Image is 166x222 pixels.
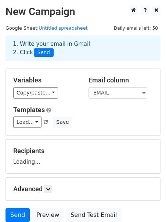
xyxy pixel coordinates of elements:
[13,147,153,155] h5: Recipients
[6,208,30,222] a: Send
[66,208,122,222] a: Send Test Email
[13,106,45,114] a: Templates
[7,40,159,57] div: 1. Write your email in Gmail 2. Click
[111,24,160,32] span: Daily emails left: 50
[32,208,64,222] a: Preview
[89,76,153,84] h5: Email column
[111,25,160,31] a: Daily emails left: 50
[53,116,72,128] button: Save
[6,5,160,18] h2: New Campaign
[13,87,58,99] a: Copy/paste...
[39,25,87,31] a: Untitled spreadsheet
[6,25,88,31] small: Google Sheet:
[13,76,77,84] h5: Variables
[34,48,54,57] span: Send
[13,116,41,128] a: Load...
[13,185,153,193] h5: Advanced
[13,147,153,166] div: Loading...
